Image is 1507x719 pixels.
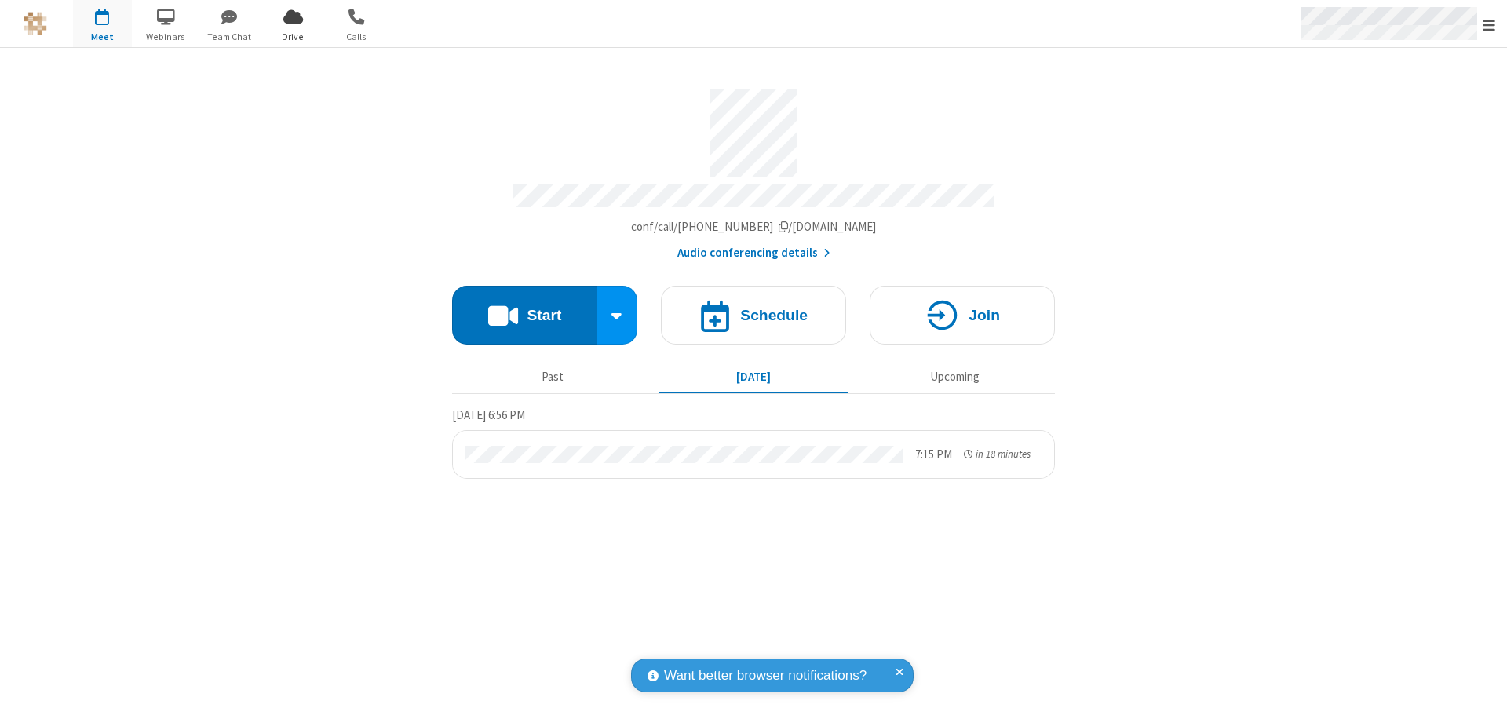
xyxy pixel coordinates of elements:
[677,244,830,262] button: Audio conferencing details
[452,407,525,422] span: [DATE] 6:56 PM
[137,30,195,44] span: Webinars
[661,286,846,345] button: Schedule
[740,308,808,323] h4: Schedule
[664,666,867,686] span: Want better browser notifications?
[452,286,597,345] button: Start
[452,78,1055,262] section: Account details
[458,362,648,392] button: Past
[969,308,1000,323] h4: Join
[860,362,1049,392] button: Upcoming
[24,12,47,35] img: QA Selenium DO NOT DELETE OR CHANGE
[200,30,259,44] span: Team Chat
[915,446,952,464] div: 7:15 PM
[659,362,848,392] button: [DATE]
[976,447,1031,461] span: in 18 minutes
[631,218,877,236] button: Copy my meeting room linkCopy my meeting room link
[264,30,323,44] span: Drive
[73,30,132,44] span: Meet
[452,406,1055,479] section: Today's Meetings
[870,286,1055,345] button: Join
[327,30,386,44] span: Calls
[631,219,877,234] span: Copy my meeting room link
[597,286,638,345] div: Start conference options
[527,308,561,323] h4: Start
